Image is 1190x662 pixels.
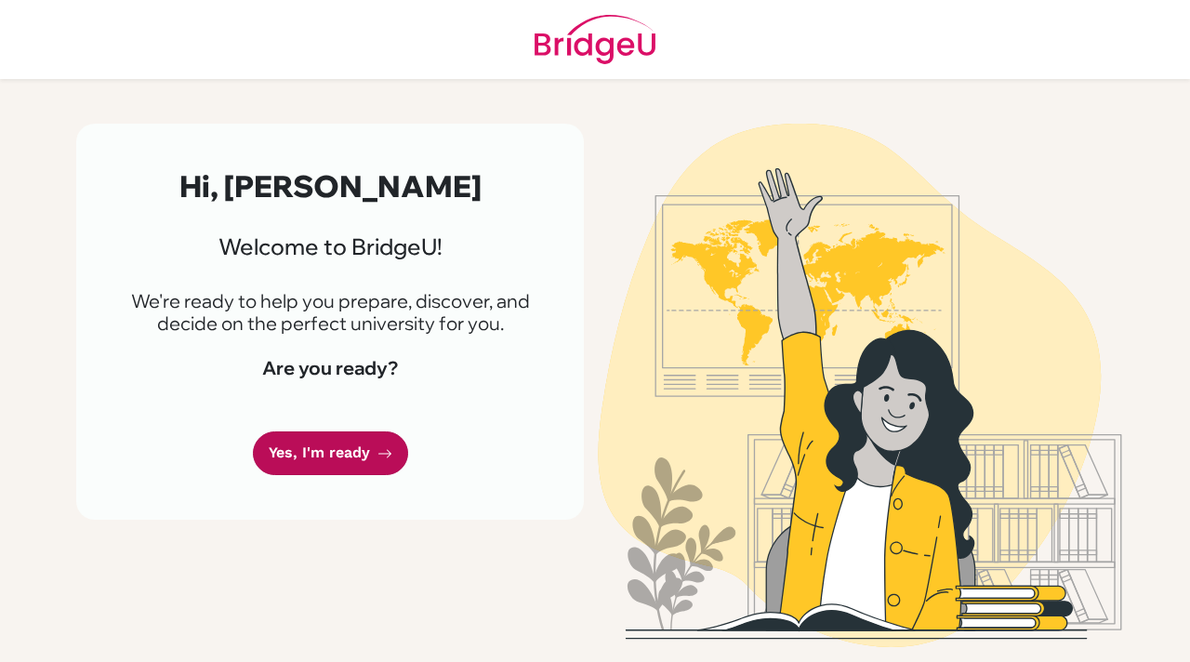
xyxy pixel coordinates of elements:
[121,357,539,379] h4: Are you ready?
[121,290,539,335] p: We're ready to help you prepare, discover, and decide on the perfect university for you.
[253,431,408,475] a: Yes, I'm ready
[121,233,539,260] h3: Welcome to BridgeU!
[121,168,539,204] h2: Hi, [PERSON_NAME]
